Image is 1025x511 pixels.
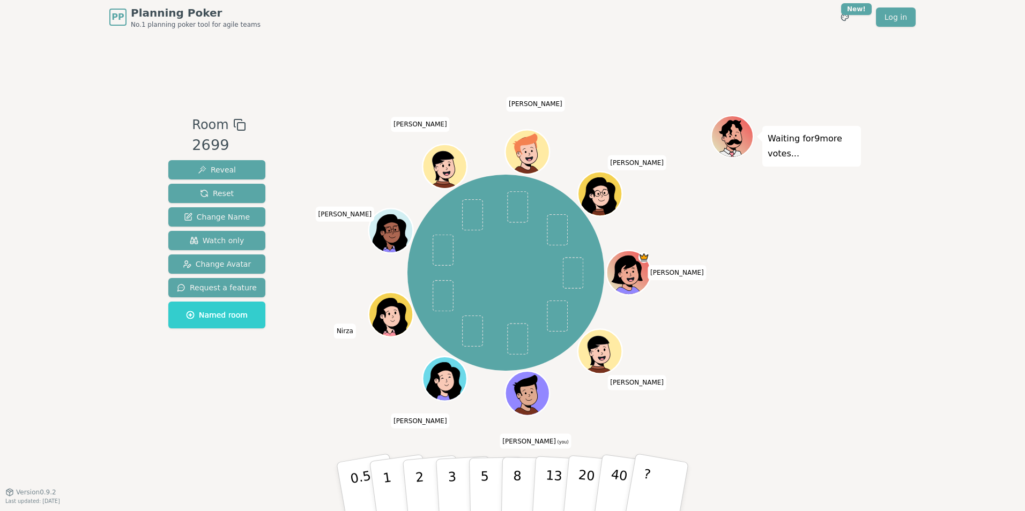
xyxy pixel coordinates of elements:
span: Last updated: [DATE] [5,498,60,504]
span: Room [192,115,228,134]
button: New! [835,7,855,27]
span: Change Avatar [183,259,251,269]
button: Named room [168,302,265,328]
span: Click to change your name [607,375,666,390]
button: Change Name [168,207,265,227]
span: Click to change your name [506,96,565,111]
div: New! [841,3,872,15]
span: Version 0.9.2 [16,488,56,497]
div: 2699 [192,134,246,156]
span: No.1 planning poker tool for agile teams [131,20,261,29]
span: Click to change your name [391,414,450,429]
span: Click to change your name [315,207,374,222]
button: Request a feature [168,278,265,297]
span: Watch only [190,235,244,246]
span: PP [112,11,124,24]
button: Reveal [168,160,265,179]
button: Watch only [168,231,265,250]
span: Named room [186,310,248,320]
p: Waiting for 9 more votes... [768,131,856,161]
span: Planning Poker [131,5,261,20]
span: Click to change your name [607,155,666,170]
button: Reset [168,184,265,203]
span: Reset [200,188,234,199]
a: PPPlanning PokerNo.1 planning poker tool for agile teams [109,5,261,29]
span: Click to change your name [334,324,356,339]
span: Natasha is the host [638,252,649,263]
span: (you) [556,440,569,445]
span: Click to change your name [391,117,450,132]
button: Version0.9.2 [5,488,56,497]
span: Request a feature [177,282,257,293]
a: Log in [876,7,916,27]
span: Click to change your name [648,265,707,280]
span: Reveal [198,164,236,175]
button: Change Avatar [168,254,265,274]
button: Click to change your avatar [506,372,548,414]
span: Change Name [184,212,250,222]
span: Click to change your name [500,434,571,449]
